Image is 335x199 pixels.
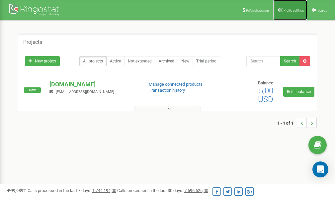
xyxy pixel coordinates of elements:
[25,56,60,66] a: New project
[246,56,281,66] input: Search
[258,80,273,85] span: Balance
[277,111,317,135] nav: ...
[283,87,314,97] a: Refill balance
[193,56,220,66] a: Trial period
[277,118,297,128] span: 1 - 1 of 1
[280,56,300,66] button: Search
[24,87,41,93] span: New
[312,161,328,177] div: Open Intercom Messenger
[149,88,185,93] a: Transaction history
[124,56,155,66] a: Not extended
[49,80,138,89] p: [DOMAIN_NAME]
[246,9,269,12] span: Referral program
[79,56,107,66] a: All projects
[117,188,208,193] span: Calls processed in the last 30 days :
[318,9,328,12] span: Log Out
[155,56,178,66] a: Archived
[28,188,116,193] span: Calls processed in the last 7 days :
[92,188,116,193] u: 1 744 194,00
[106,56,125,66] a: Active
[284,9,304,12] span: Profile settings
[178,56,193,66] a: New
[56,90,114,94] span: [EMAIL_ADDRESS][DOMAIN_NAME]
[184,188,208,193] u: 7 596 625,00
[149,82,203,87] a: Manage connected products
[23,39,42,45] h5: Projects
[258,86,273,104] span: 5,00 USD
[7,188,27,193] span: 99,989%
